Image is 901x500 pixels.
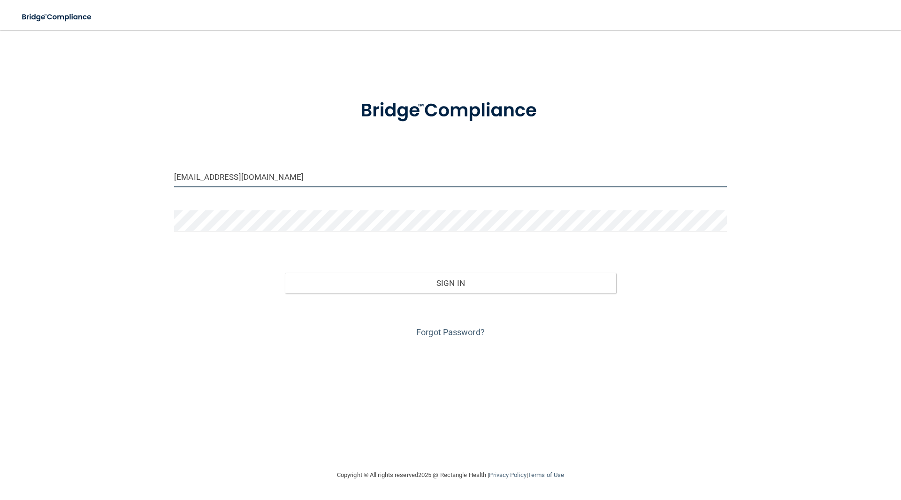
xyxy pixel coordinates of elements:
[528,471,564,478] a: Terms of Use
[416,327,485,337] a: Forgot Password?
[174,166,727,187] input: Email
[14,8,100,27] img: bridge_compliance_login_screen.278c3ca4.svg
[285,273,617,293] button: Sign In
[489,471,526,478] a: Privacy Policy
[341,86,560,135] img: bridge_compliance_login_screen.278c3ca4.svg
[279,460,622,490] div: Copyright © All rights reserved 2025 @ Rectangle Health | |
